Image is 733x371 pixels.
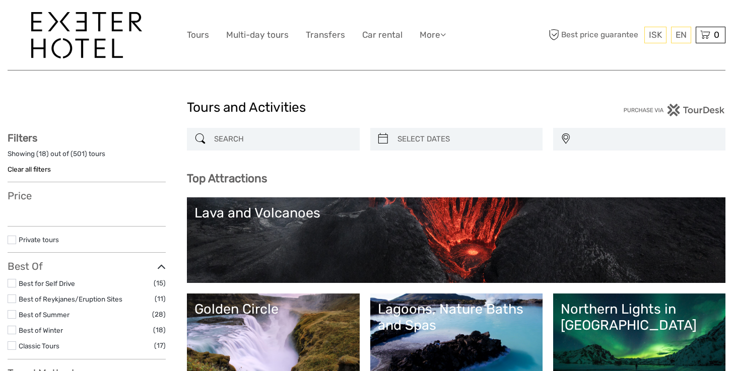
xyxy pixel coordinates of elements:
img: PurchaseViaTourDesk.png [623,104,725,116]
div: Showing ( ) out of ( ) tours [8,149,166,165]
img: 1336-96d47ae6-54fc-4907-bf00-0fbf285a6419_logo_big.jpg [31,12,142,58]
a: Private tours [19,236,59,244]
label: 501 [73,149,85,159]
span: ISK [649,30,662,40]
h3: Best Of [8,260,166,272]
div: EN [671,27,691,43]
div: Northern Lights in [GEOGRAPHIC_DATA] [561,301,718,334]
a: Car rental [362,28,403,42]
div: Lava and Volcanoes [194,205,718,221]
span: (11) [155,293,166,305]
div: Golden Circle [194,301,352,317]
a: More [420,28,446,42]
div: Lagoons, Nature Baths and Spas [378,301,535,334]
a: Clear all filters [8,165,51,173]
h1: Tours and Activities [187,100,546,116]
a: Lava and Volcanoes [194,205,718,275]
a: Multi-day tours [226,28,289,42]
a: Transfers [306,28,345,42]
b: Top Attractions [187,172,267,185]
a: Classic Tours [19,342,59,350]
span: (28) [152,309,166,320]
span: (17) [154,340,166,351]
label: 18 [39,149,46,159]
a: Best of Summer [19,311,70,319]
a: Best for Self Drive [19,279,75,287]
span: Best price guarantee [546,27,642,43]
span: (18) [153,324,166,336]
strong: Filters [8,132,37,144]
h3: Price [8,190,166,202]
a: Tours [187,28,209,42]
a: Best of Winter [19,326,63,334]
span: (15) [154,277,166,289]
input: SEARCH [210,130,354,148]
span: 0 [712,30,721,40]
a: Best of Reykjanes/Eruption Sites [19,295,122,303]
input: SELECT DATES [393,130,538,148]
